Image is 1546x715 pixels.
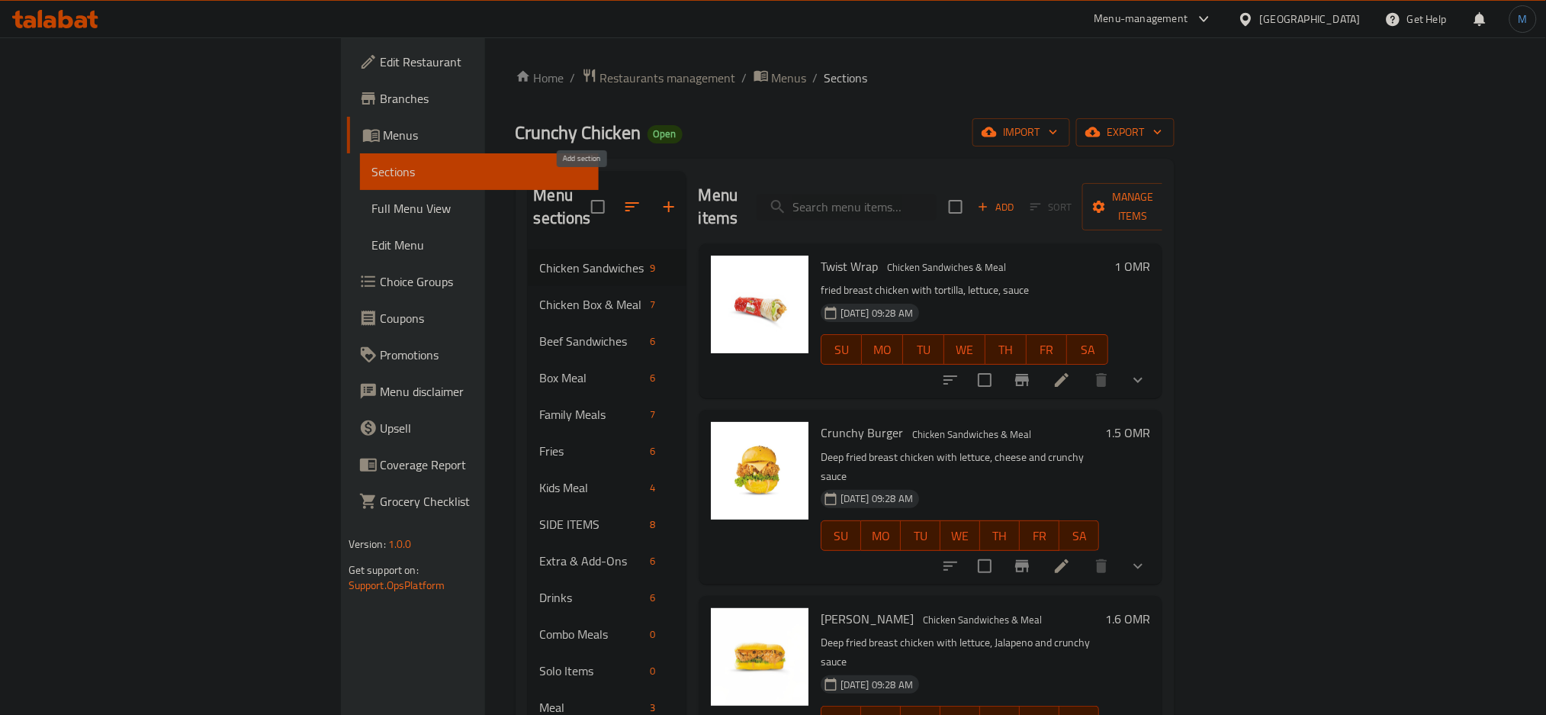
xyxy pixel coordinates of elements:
a: Menus [347,117,599,153]
span: import [985,123,1058,142]
span: WE [950,339,979,361]
span: 0 [644,664,662,678]
span: Sections [824,69,868,87]
span: 4 [644,481,662,495]
div: items [644,442,662,460]
div: SIDE ITEMS8 [528,506,686,543]
span: Extra & Add-Ons [540,552,644,570]
div: Beef Sandwiches [540,332,644,350]
span: Menus [384,126,587,144]
span: Select to update [969,550,1001,582]
div: Combo Meals [540,625,644,643]
a: Sections [360,153,599,190]
span: 6 [644,591,662,605]
button: sort-choices [932,362,969,398]
div: [GEOGRAPHIC_DATA] [1260,11,1361,27]
span: Open [648,127,683,140]
a: Menus [754,68,807,88]
p: fried breast chicken with tortilla, lettuce, sauce [821,281,1109,300]
span: Menu disclaimer [381,382,587,401]
span: Sections [372,163,587,181]
button: export [1076,118,1175,147]
div: Open [648,125,683,143]
span: Chicken Box & Meal [540,295,644,314]
button: TU [903,334,944,365]
span: Twist Wrap [821,255,878,278]
button: delete [1083,362,1120,398]
div: Fries6 [528,433,686,469]
span: 7 [644,407,662,422]
span: 9 [644,261,662,275]
span: FR [1033,339,1062,361]
div: Fries [540,442,644,460]
div: items [644,515,662,533]
input: search [757,194,937,221]
button: SU [821,520,861,551]
img: Crunchy Burger [711,422,808,520]
span: [DATE] 09:28 AM [834,491,919,506]
img: Crunchy Mathafi [711,608,808,706]
a: Restaurants management [582,68,736,88]
button: import [972,118,1070,147]
svg: Show Choices [1129,557,1147,575]
a: Support.OpsPlatform [349,575,445,595]
span: Add item [972,195,1020,219]
div: Drinks [540,588,644,607]
div: Beef Sandwiches6 [528,323,686,359]
div: Chicken Sandwiches & Meal [540,259,644,277]
a: Promotions [347,337,599,373]
a: Edit Menu [360,227,599,263]
span: export [1088,123,1162,142]
span: [PERSON_NAME] [821,607,914,630]
span: 0 [644,627,662,642]
span: Crunchy Burger [821,421,903,444]
span: Add [975,198,1017,216]
button: SA [1067,334,1108,365]
button: Add [972,195,1020,219]
span: SA [1065,525,1093,547]
a: Choice Groups [347,263,599,300]
button: TU [901,520,940,551]
a: Edit menu item [1053,557,1071,575]
span: Chicken Sandwiches & Meal [906,426,1037,443]
span: SIDE ITEMS [540,515,644,533]
button: MO [862,334,903,365]
span: Select to update [969,364,1001,396]
span: Promotions [381,346,587,364]
span: Coupons [381,309,587,327]
div: Solo Items [540,662,644,680]
span: Grocery Checklist [381,492,587,510]
button: show more [1120,362,1156,398]
h6: 1 OMR [1114,256,1150,277]
a: Grocery Checklist [347,483,599,520]
span: Edit Restaurant [381,53,587,71]
button: sort-choices [932,548,969,585]
button: show more [1120,548,1156,585]
a: Coverage Report [347,446,599,483]
div: items [644,478,662,497]
button: TH [980,520,1020,551]
button: SU [821,334,863,365]
span: FR [1026,525,1053,547]
div: Chicken Sandwiches & Meal [906,425,1037,443]
span: Manage items [1094,188,1172,226]
span: Chicken Sandwiches & Meal [881,259,1012,276]
span: TU [907,525,934,547]
div: Chicken Sandwiches & Meal [917,611,1048,630]
span: M [1519,11,1528,27]
h2: Menu items [699,184,738,230]
div: items [644,588,662,607]
div: items [644,552,662,570]
span: Coverage Report [381,456,587,474]
span: 6 [644,334,662,349]
div: items [644,332,662,350]
div: items [644,625,662,643]
li: / [742,69,747,87]
span: Box Meal [540,369,644,387]
button: Manage items [1082,183,1184,230]
span: MO [867,525,895,547]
